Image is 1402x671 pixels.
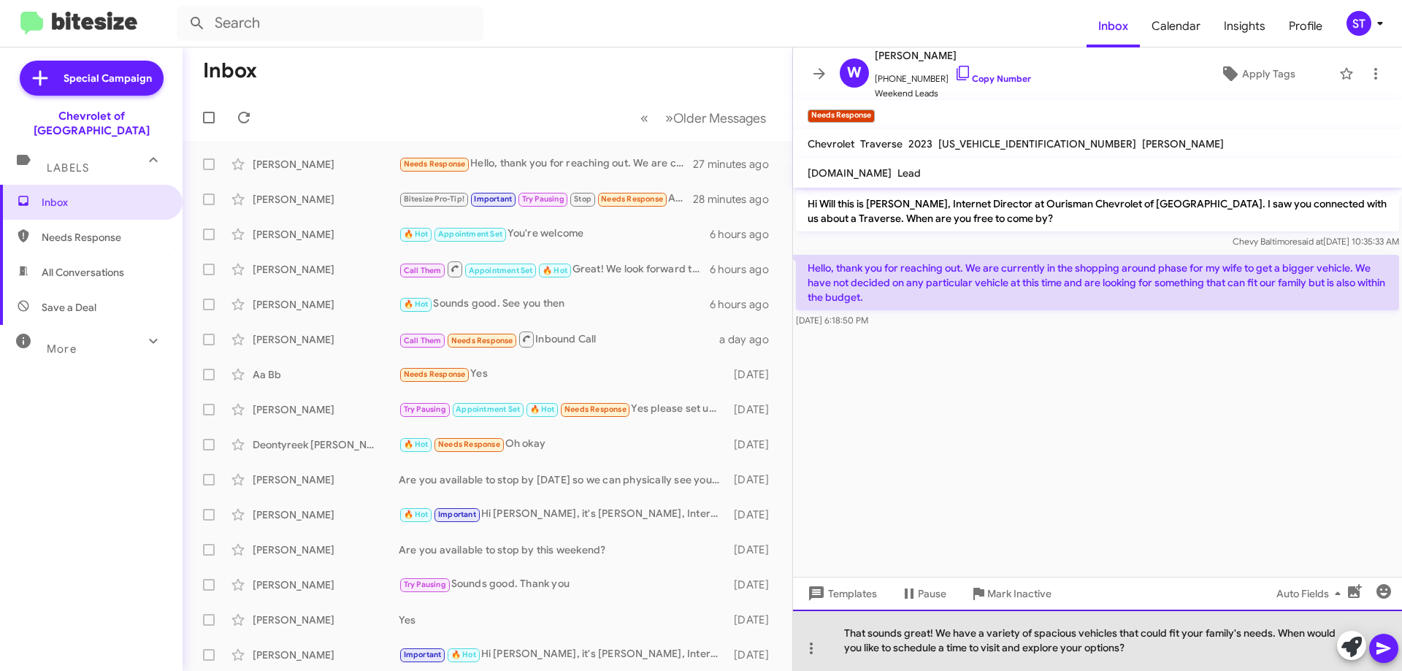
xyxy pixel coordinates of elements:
small: Needs Response [808,110,875,123]
a: Calendar [1140,5,1212,47]
div: [PERSON_NAME] [253,402,399,417]
span: Important [474,194,512,204]
div: Are you available to stop by [DATE] so we can physically see your vehicle for an offer? [399,472,727,487]
div: Any info on the [PERSON_NAME] society? [399,191,693,207]
span: Stop [574,194,591,204]
div: [DATE] [727,437,781,452]
span: [DATE] 6:18:50 PM [796,315,868,326]
div: Hi [PERSON_NAME], it's [PERSON_NAME], Internet Director at Ourisman Chevrolet of Baltimore. Just ... [399,506,727,523]
span: [PHONE_NUMBER] [875,64,1031,86]
div: 6 hours ago [710,262,781,277]
div: [PERSON_NAME] [253,613,399,627]
span: Try Pausing [522,194,564,204]
span: 2023 [908,137,932,150]
button: Mark Inactive [958,580,1063,607]
div: [DATE] [727,648,781,662]
a: Copy Number [954,73,1031,84]
div: [PERSON_NAME] [253,157,399,172]
span: Save a Deal [42,300,96,315]
div: Deontyreek [PERSON_NAME] [253,437,399,452]
span: [US_VEHICLE_IDENTIFICATION_NUMBER] [938,137,1136,150]
div: [PERSON_NAME] [253,472,399,487]
div: [DATE] [727,472,781,487]
span: [PERSON_NAME] [1142,137,1224,150]
div: [PERSON_NAME] [253,192,399,207]
span: 🔥 Hot [451,650,476,659]
span: said at [1298,236,1323,247]
span: Older Messages [673,110,766,126]
div: [DATE] [727,402,781,417]
span: Call Them [404,266,442,275]
div: Inbound Call [399,330,719,348]
a: Special Campaign [20,61,164,96]
div: Oh okay [399,436,727,453]
span: 🔥 Hot [404,440,429,449]
span: Appointment Set [469,266,533,275]
span: All Conversations [42,265,124,280]
span: 🔥 Hot [404,299,429,309]
div: a day ago [719,332,781,347]
span: Special Campaign [64,71,152,85]
span: Try Pausing [404,580,446,589]
span: Bitesize Pro-Tip! [404,194,464,204]
span: Chevrolet [808,137,854,150]
button: Next [656,103,775,133]
div: Aa Bb [253,367,399,382]
span: Needs Response [404,159,466,169]
div: [PERSON_NAME] [253,648,399,662]
span: Needs Response [438,440,500,449]
div: [DATE] [727,367,781,382]
span: Chevy Baltimore [DATE] 10:35:33 AM [1233,236,1399,247]
span: Auto Fields [1276,580,1347,607]
span: Inbox [42,195,166,210]
span: [PERSON_NAME] [875,47,1031,64]
span: Profile [1277,5,1334,47]
span: Appointment Set [456,404,520,414]
span: Needs Response [451,336,513,345]
div: Sounds good. Thank you [399,576,727,593]
div: [PERSON_NAME] [253,578,399,592]
div: [DATE] [727,507,781,522]
p: Hello, thank you for reaching out. We are currently in the shopping around phase for my wife to g... [796,255,1399,310]
div: Yes [399,613,727,627]
span: Try Pausing [404,404,446,414]
span: Important [438,510,476,519]
div: Yes please set up an appointment for sometime [DATE] afternoon to come and look at the Sonic agai... [399,401,727,418]
span: Traverse [860,137,903,150]
span: « [640,109,648,127]
span: Needs Response [601,194,663,204]
div: ST [1347,11,1371,36]
span: Labels [47,161,89,175]
span: Needs Response [42,230,166,245]
span: Important [404,650,442,659]
span: Mark Inactive [987,580,1051,607]
p: Hi Will this is [PERSON_NAME], Internet Director at Ourisman Chevrolet of [GEOGRAPHIC_DATA]. I sa... [796,191,1399,231]
div: 27 minutes ago [693,157,781,172]
div: 6 hours ago [710,297,781,312]
span: [DOMAIN_NAME] [808,166,892,180]
span: 🔥 Hot [530,404,555,414]
nav: Page navigation example [632,103,775,133]
button: ST [1334,11,1386,36]
button: Previous [632,103,657,133]
div: [PERSON_NAME] [253,297,399,312]
div: [DATE] [727,578,781,592]
div: [PERSON_NAME] [253,507,399,522]
a: Insights [1212,5,1277,47]
span: Weekend Leads [875,86,1031,101]
div: Great! We look forward to seeing you [DATE] [399,260,710,278]
div: [PERSON_NAME] [253,262,399,277]
span: 🔥 Hot [543,266,567,275]
div: Hello, thank you for reaching out. We are currently in the shopping around phase for my wife to g... [399,156,693,172]
div: You're welcome [399,226,710,242]
button: Auto Fields [1265,580,1358,607]
span: 🔥 Hot [404,510,429,519]
div: [PERSON_NAME] [253,332,399,347]
a: Inbox [1087,5,1140,47]
span: Appointment Set [438,229,502,239]
div: Sounds good. See you then [399,296,710,313]
button: Templates [793,580,889,607]
span: 🔥 Hot [404,229,429,239]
